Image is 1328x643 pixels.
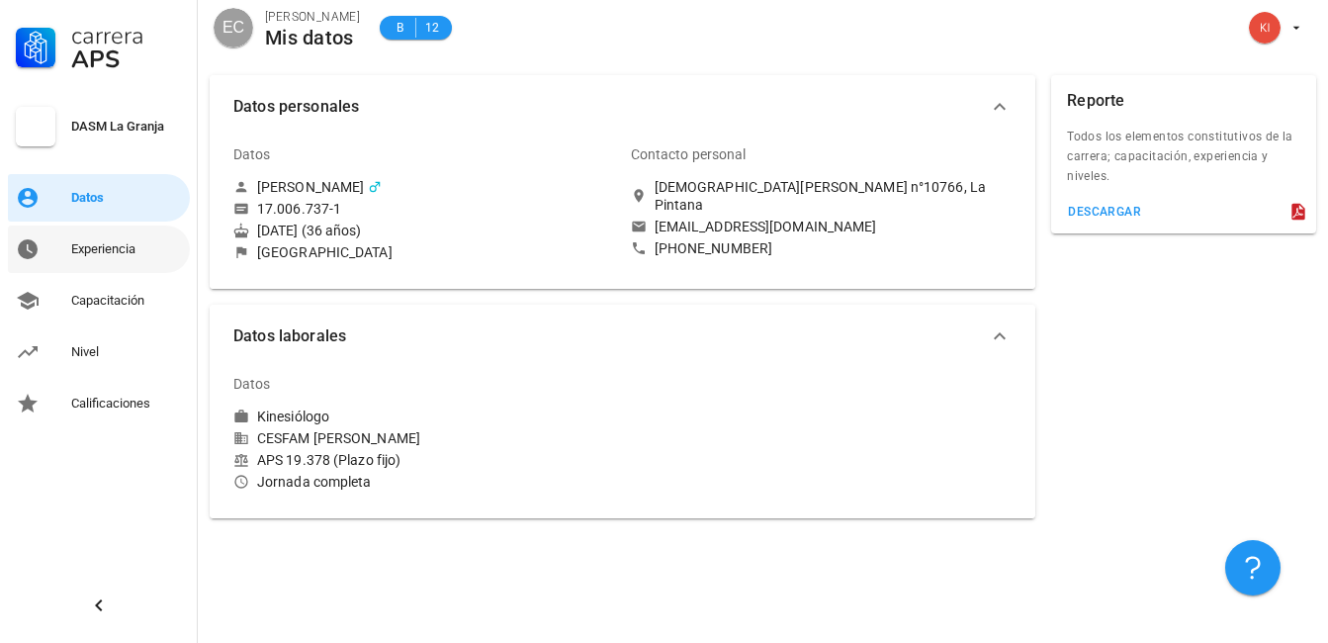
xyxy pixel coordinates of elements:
div: Datos [233,360,271,408]
div: APS 19.378 (Plazo fijo) [233,451,615,469]
a: Datos [8,174,190,222]
a: Calificaciones [8,380,190,427]
a: [EMAIL_ADDRESS][DOMAIN_NAME] [631,218,1013,235]
a: Experiencia [8,226,190,273]
div: Datos [233,131,271,178]
div: [DEMOGRAPHIC_DATA][PERSON_NAME] n°10766, La Pintana [655,178,1013,214]
div: Capacitación [71,293,182,309]
div: CESFAM [PERSON_NAME] [233,429,615,447]
div: Mis datos [265,27,360,48]
a: Capacitación [8,277,190,324]
div: Experiencia [71,241,182,257]
div: avatar [214,8,253,47]
div: [EMAIL_ADDRESS][DOMAIN_NAME] [655,218,877,235]
a: [PHONE_NUMBER] [631,239,1013,257]
a: Nivel [8,328,190,376]
span: Datos personales [233,93,988,121]
div: Jornada completa [233,473,615,491]
div: Carrera [71,24,182,47]
button: Datos personales [210,75,1035,138]
div: [PERSON_NAME] [257,178,364,196]
div: [GEOGRAPHIC_DATA] [257,243,393,261]
div: avatar [1249,12,1281,44]
div: Todos los elementos constitutivos de la carrera; capacitación, experiencia y niveles. [1051,127,1316,198]
div: Datos [71,190,182,206]
div: Kinesiólogo [257,408,329,425]
div: Reporte [1067,75,1124,127]
a: [DEMOGRAPHIC_DATA][PERSON_NAME] n°10766, La Pintana [631,178,1013,214]
button: descargar [1059,198,1149,226]
div: [PERSON_NAME] [265,7,360,27]
span: EC [222,8,244,47]
div: 17.006.737-1 [257,200,341,218]
span: Datos laborales [233,322,988,350]
div: [PHONE_NUMBER] [655,239,772,257]
div: Nivel [71,344,182,360]
span: 12 [424,18,440,38]
div: APS [71,47,182,71]
div: Calificaciones [71,396,182,412]
div: descargar [1067,205,1141,219]
div: Contacto personal [631,131,747,178]
div: [DATE] (36 años) [233,222,615,239]
button: Datos laborales [210,305,1035,368]
span: B [392,18,407,38]
div: DASM La Granja [71,119,182,135]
